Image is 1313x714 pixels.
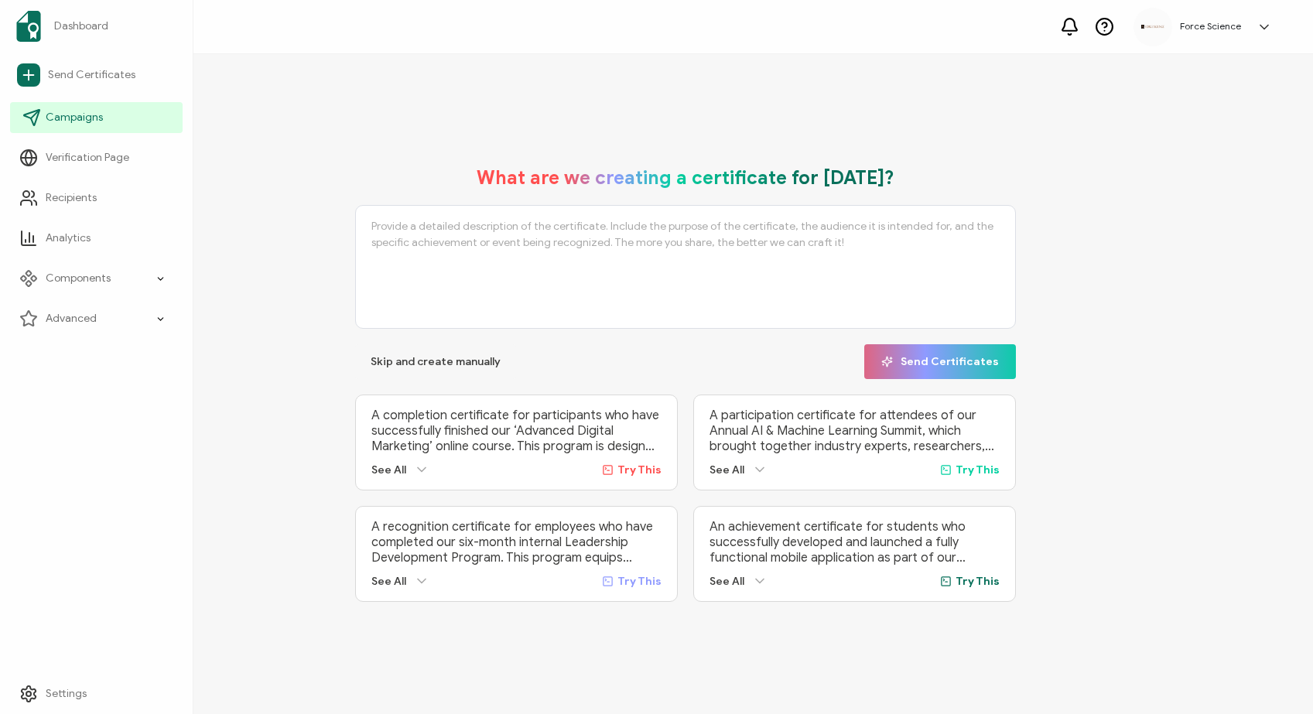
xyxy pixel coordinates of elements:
span: Send Certificates [48,67,135,83]
span: Analytics [46,231,91,246]
p: A completion certificate for participants who have successfully finished our ‘Advanced Digital Ma... [371,408,662,454]
span: Send Certificates [881,356,999,367]
iframe: Chat Widget [1236,640,1313,714]
span: Components [46,271,111,286]
span: Recipients [46,190,97,206]
a: Campaigns [10,102,183,133]
a: Recipients [10,183,183,214]
a: Send Certificates [10,57,183,93]
span: See All [709,463,744,477]
a: Analytics [10,223,183,254]
span: Dashboard [54,19,108,34]
span: Try This [956,463,1000,477]
p: An achievement certificate for students who successfully developed and launched a fully functiona... [709,519,1000,565]
button: Skip and create manually [355,344,516,379]
span: See All [371,575,406,588]
span: Skip and create manually [371,357,501,367]
p: A participation certificate for attendees of our Annual AI & Machine Learning Summit, which broug... [709,408,1000,454]
span: See All [371,463,406,477]
img: d96c2383-09d7-413e-afb5-8f6c84c8c5d6.png [1141,25,1164,29]
h1: What are we creating a certificate for [DATE]? [477,166,894,190]
span: Settings [46,686,87,702]
span: Try This [617,463,662,477]
span: Campaigns [46,110,103,125]
span: Advanced [46,311,97,326]
h5: Force Science [1180,21,1241,32]
button: Send Certificates [864,344,1016,379]
img: sertifier-logomark-colored.svg [16,11,41,42]
span: See All [709,575,744,588]
p: A recognition certificate for employees who have completed our six-month internal Leadership Deve... [371,519,662,565]
a: Settings [10,678,183,709]
span: Try This [617,575,662,588]
span: Verification Page [46,150,129,166]
span: Try This [956,575,1000,588]
a: Verification Page [10,142,183,173]
a: Dashboard [10,5,183,48]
